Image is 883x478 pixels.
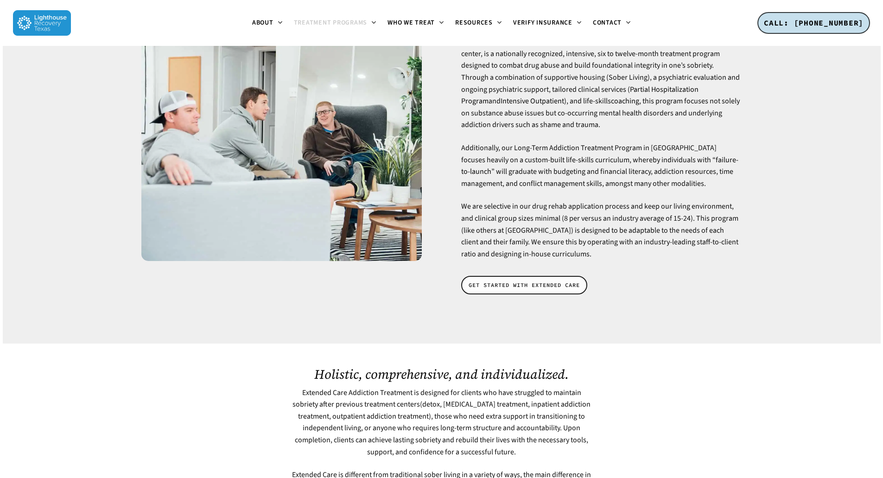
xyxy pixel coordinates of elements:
img: Lighthouse Recovery Texas [13,10,71,36]
p: Extended Care Addiction Treatment is designed for clients who have struggled to maintain sobriety... [292,387,591,470]
a: coaching [611,96,639,106]
a: Resources [450,19,508,27]
p: The Long-Term Addiction Treatment Program at Lighthouse, an addiction treatment center, is a nati... [461,36,742,142]
a: Contact [587,19,636,27]
h2: Holistic, comprehensive, and individualized. [292,367,591,382]
span: Treatment Programs [294,18,368,27]
span: Verify Insurance [513,18,572,27]
p: We are selective in our drug rehab application process and keep our living environment, and clini... [461,201,742,260]
a: Verify Insurance [508,19,587,27]
a: CALL: [PHONE_NUMBER] [757,12,870,34]
a: GET STARTED WITH EXTENDED CARE [461,276,587,294]
a: About [247,19,288,27]
span: About [252,18,273,27]
span: Who We Treat [388,18,435,27]
p: Additionally, our Long-Term Addiction Treatment Program in [GEOGRAPHIC_DATA] focuses heavily on a... [461,142,742,201]
a: Intensive Outpatient [501,96,564,106]
span: Resources [455,18,493,27]
a: Treatment Programs [288,19,382,27]
span: Contact [593,18,622,27]
a: Who We Treat [382,19,450,27]
span: CALL: [PHONE_NUMBER] [764,18,864,27]
span: GET STARTED WITH EXTENDED CARE [469,280,580,290]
